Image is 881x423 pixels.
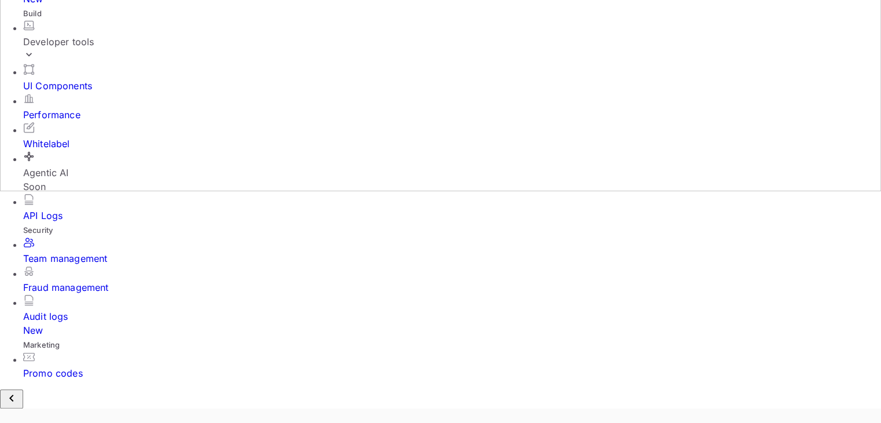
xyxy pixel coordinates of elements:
span: Security [23,225,53,235]
a: Audit logsNew [23,294,881,337]
div: Audit logs [23,309,881,337]
div: Team management [23,251,881,265]
a: API Logs [23,194,881,223]
a: Promo codes [23,351,881,380]
a: Team management [23,236,881,265]
span: Soon [23,181,46,192]
span: Marketing [23,340,60,349]
div: Promo codes [23,366,881,380]
div: New [23,323,881,337]
a: Fraud management [23,265,881,294]
div: API Logs [23,209,881,223]
div: Fraud management [23,280,881,294]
